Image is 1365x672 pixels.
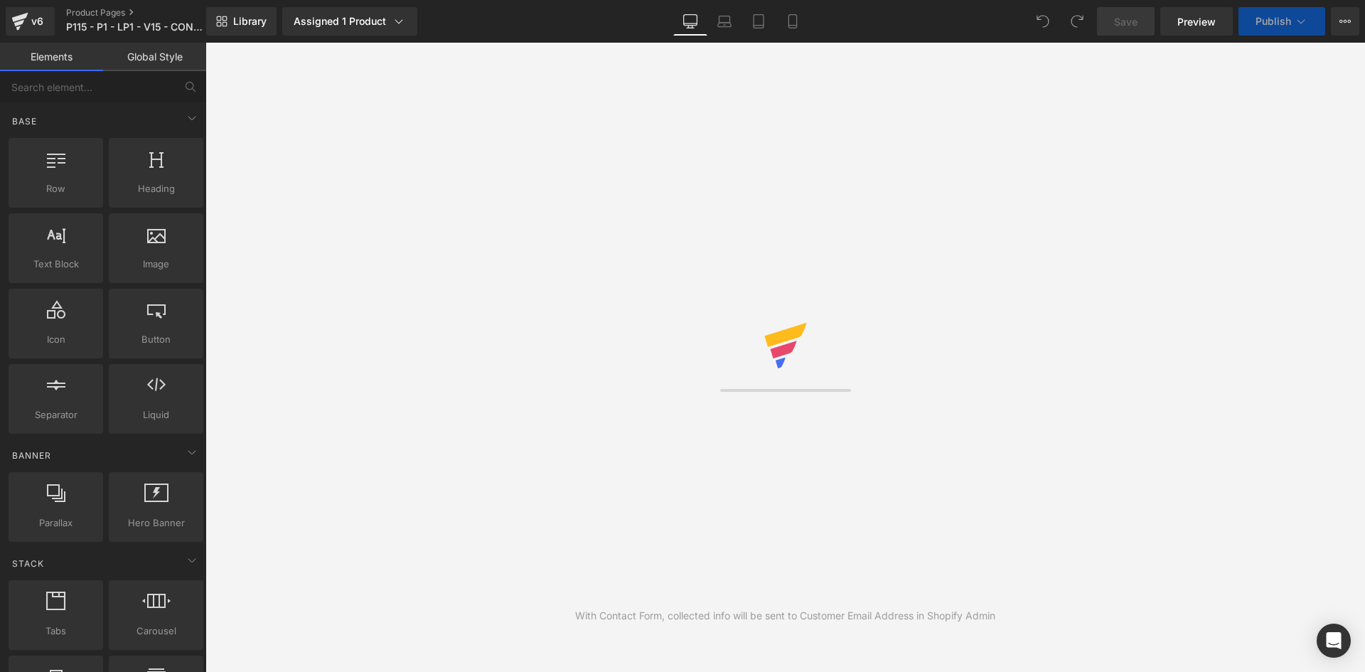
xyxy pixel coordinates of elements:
a: Tablet [742,7,776,36]
div: v6 [28,12,46,31]
span: P115 - P1 - LP1 - V15 - CONTROLE - [DATE] [66,21,203,33]
span: Separator [13,407,99,422]
span: Tabs [13,624,99,639]
a: Preview [1160,7,1233,36]
a: Mobile [776,7,810,36]
span: Preview [1177,14,1216,29]
div: With Contact Form, collected info will be sent to Customer Email Address in Shopify Admin [575,608,995,624]
span: Carousel [113,624,199,639]
span: Text Block [13,257,99,272]
span: Publish [1256,16,1291,27]
span: Row [13,181,99,196]
a: Laptop [707,7,742,36]
span: Banner [11,449,53,462]
div: Assigned 1 Product [294,14,406,28]
span: Base [11,114,38,128]
span: Liquid [113,407,199,422]
button: Undo [1029,7,1057,36]
a: Global Style [103,43,206,71]
a: Desktop [673,7,707,36]
button: More [1331,7,1359,36]
a: v6 [6,7,55,36]
span: Image [113,257,199,272]
span: Stack [11,557,45,570]
button: Redo [1063,7,1091,36]
a: New Library [206,7,277,36]
span: Heading [113,181,199,196]
span: Hero Banner [113,516,199,530]
span: Icon [13,332,99,347]
span: Library [233,15,267,28]
span: Button [113,332,199,347]
span: Parallax [13,516,99,530]
a: Product Pages [66,7,230,18]
button: Publish [1238,7,1325,36]
div: Open Intercom Messenger [1317,624,1351,658]
span: Save [1114,14,1137,29]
